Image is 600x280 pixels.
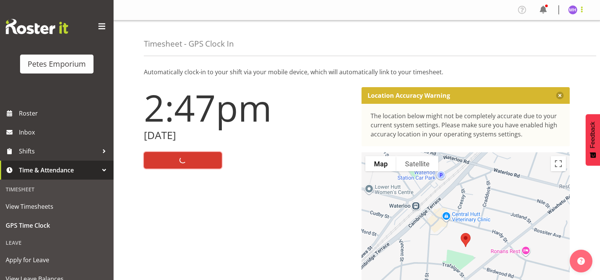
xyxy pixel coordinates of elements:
[144,39,234,48] h4: Timesheet - GPS Clock In
[365,156,396,171] button: Show street map
[368,92,450,99] p: Location Accuracy Warning
[6,19,68,34] img: Rosterit website logo
[6,254,108,266] span: Apply for Leave
[371,111,561,139] div: The location below might not be completely accurate due to your current system settings. Please m...
[2,197,112,216] a: View Timesheets
[28,58,86,70] div: Petes Emporium
[19,127,110,138] span: Inbox
[2,181,112,197] div: Timesheet
[144,130,352,141] h2: [DATE]
[586,114,600,166] button: Feedback - Show survey
[6,220,108,231] span: GPS Time Clock
[396,156,438,171] button: Show satellite imagery
[19,164,98,176] span: Time & Attendance
[568,5,577,14] img: mackenzie-halford4471.jpg
[6,201,108,212] span: View Timesheets
[577,257,585,265] img: help-xxl-2.png
[144,67,570,77] p: Automatically clock-in to your shift via your mobile device, which will automatically link to you...
[556,92,564,99] button: Close message
[589,122,596,148] span: Feedback
[19,145,98,157] span: Shifts
[2,250,112,269] a: Apply for Leave
[2,235,112,250] div: Leave
[19,108,110,119] span: Roster
[551,156,566,171] button: Toggle fullscreen view
[2,216,112,235] a: GPS Time Clock
[144,87,352,128] h1: 2:47pm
